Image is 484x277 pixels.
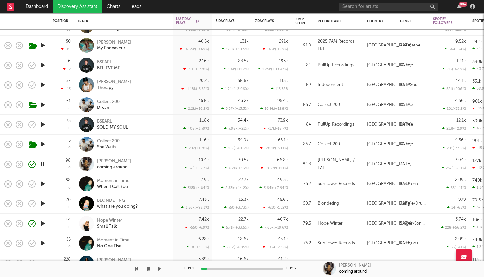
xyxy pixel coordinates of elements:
div: 45.6k [277,198,288,202]
div: 14.1k [456,79,466,83]
div: 75.2 [295,180,311,188]
div: 6.28k [198,237,209,241]
div: R&B/Soul [400,81,418,89]
div: Electronic [400,239,419,247]
div: [GEOGRAPHIC_DATA] [367,121,412,129]
div: 862 ( +4.85 % ) [223,245,249,249]
div: 0 [68,107,71,110]
div: 5.89k [198,257,209,261]
div: 22.7k [238,178,249,182]
div: 18.6k [238,237,249,241]
div: Track [77,19,166,23]
div: [GEOGRAPHIC_DATA] [367,180,412,188]
div: -2 [63,67,71,71]
div: 65.1k [278,138,288,142]
div: 901k [472,139,482,143]
div: 2.2k ( +16.2 % ) [184,107,209,111]
div: Jump Score [295,17,306,25]
div: 79.3k [472,198,483,202]
div: 3.56k ( +92.3 % ) [181,205,209,210]
div: She Waits [97,144,120,150]
div: 390k [472,60,482,64]
div: Country [367,19,390,23]
div: 979 [458,198,466,202]
a: BSEARLSOLD MY SOUL [97,119,128,131]
div: 41k [472,47,483,51]
div: Spotify Followers [433,17,456,25]
div: 22.7k [238,217,249,222]
div: BSEARL [97,119,128,125]
div: Last Day Plays [176,17,199,25]
div: 0 [68,146,71,150]
div: Jungle/Drum'n'bass [400,200,426,208]
a: BLONDETINGwhat are you doing? [97,198,138,210]
div: 55 ( +41 % ) [446,186,466,190]
div: 57 [66,79,71,83]
div: 70 [66,198,71,202]
div: 202 ( +1.78 % ) [184,146,209,150]
div: 113k [472,258,481,262]
div: Independent [318,81,343,89]
div: 57 ( +0.553 % ) [184,166,209,170]
input: Search for artists [339,3,438,11]
div: -43 [61,87,71,91]
div: 291k [279,39,288,44]
div: 00:16 [286,265,300,273]
div: 91.8 [295,42,311,49]
div: what are you doing? [97,204,138,210]
div: 12.1k [456,118,466,123]
div: [PERSON_NAME] [97,79,131,85]
div: 0 [68,206,71,209]
div: 85.7 [295,140,311,148]
div: 115k [280,79,288,83]
div: 106k [472,218,482,222]
div: Small Talk [97,224,122,230]
div: 58.6k [238,79,249,83]
div: 12.1k [456,59,466,63]
div: BELIEVE ME [97,65,120,71]
div: 60.7 [295,200,311,208]
div: 0 [68,166,71,170]
div: -8.37k ( -11.1 % ) [261,166,288,170]
div: 12.5k ( +10.5 % ) [222,47,249,51]
div: coming around [97,164,131,170]
div: 213 ( -42.9 % ) [442,126,466,131]
div: 8.4k ( +11.2 % ) [223,67,249,71]
div: Therapy [97,85,131,91]
div: 5.98k ( +21 % ) [224,126,249,131]
div: 242k [472,40,482,44]
div: 1.25k ( +0.643 % ) [258,67,288,71]
div: Collect 200 [318,140,340,148]
div: 46.7k [277,217,288,222]
div: 10.9k ( +12.8 % ) [260,107,288,111]
button: 99+ [457,4,462,9]
div: Moment in Time [97,237,129,243]
a: Hope WinterSmall Talk [97,218,122,230]
div: PullUp Recordings [318,121,354,129]
div: 7.42k [199,217,209,222]
div: 5.07k ( +13.3 % ) [221,107,249,111]
div: SOLD MY SOUL [97,125,128,131]
div: 89 [295,81,311,89]
div: [PERSON_NAME] [97,257,131,263]
div: 2025 7AM Records Ltd [318,38,361,53]
div: 00:01 [184,265,198,273]
div: [GEOGRAPHIC_DATA] [367,200,412,208]
div: 16 [66,59,71,63]
div: -43k ( -12.9 % ) [263,47,288,51]
div: 98 [66,158,71,163]
div: 4.56k [455,138,466,142]
div: 201 ( -33.2 % ) [443,107,466,111]
div: 43.2k [238,99,249,103]
div: Moment in Time [97,178,129,184]
div: 7.65k ( +19.6 % ) [260,225,288,230]
div: 75.2 [295,239,311,247]
div: 740k [472,178,482,183]
div: 84 [295,61,311,69]
div: 0 [68,245,71,249]
div: 14 ( -65 % ) [447,205,466,210]
div: Hope Winter [318,220,343,228]
div: 66.8k [277,158,288,162]
a: Moment in TimeWhen I Call You [97,178,129,190]
div: 0 [68,186,71,190]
